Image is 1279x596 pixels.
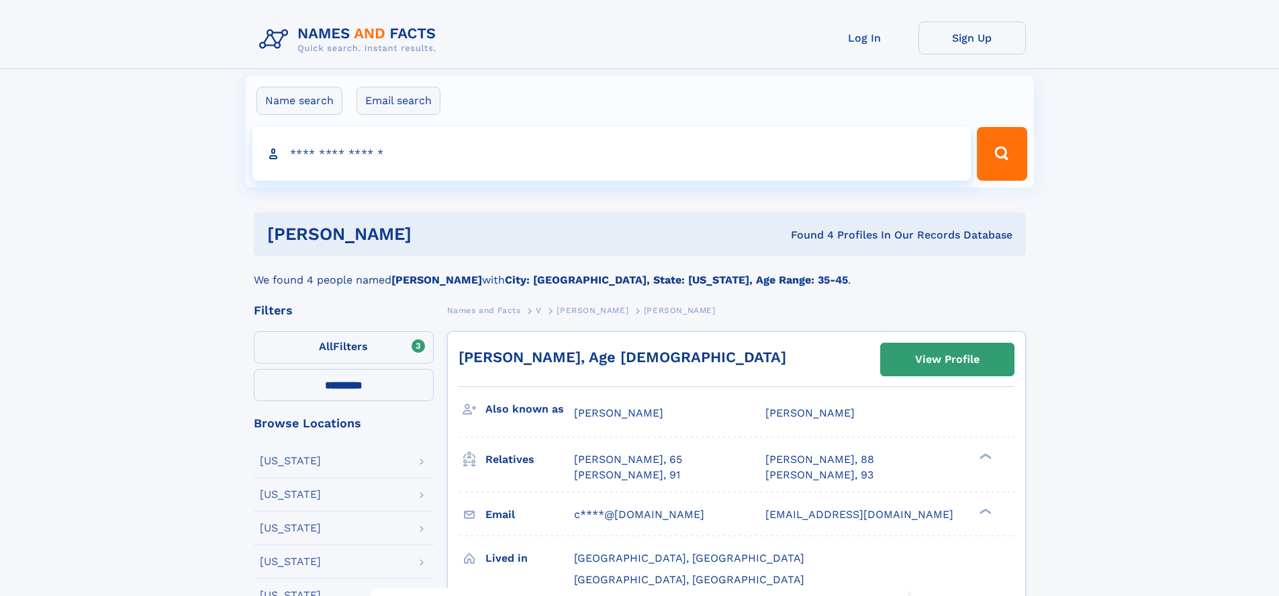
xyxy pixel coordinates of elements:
[485,448,574,471] h3: Relatives
[447,302,521,318] a: Names and Facts
[574,468,680,482] a: [PERSON_NAME], 91
[644,306,716,315] span: [PERSON_NAME]
[459,349,786,366] a: [PERSON_NAME], Age [DEMOGRAPHIC_DATA]
[256,87,342,115] label: Name search
[267,226,602,243] h1: [PERSON_NAME]
[976,507,992,515] div: ❯
[260,456,321,466] div: [US_STATE]
[881,343,1014,376] a: View Profile
[319,340,333,353] span: All
[765,407,855,419] span: [PERSON_NAME]
[485,547,574,570] h3: Lived in
[915,344,980,375] div: View Profile
[254,256,1026,288] div: We found 4 people named with .
[260,523,321,534] div: [US_STATE]
[601,228,1012,243] div: Found 4 Profiles In Our Records Database
[260,556,321,567] div: [US_STATE]
[977,127,1027,181] button: Search Button
[254,331,434,364] label: Filters
[811,22,918,54] a: Log In
[574,407,663,419] span: [PERSON_NAME]
[574,552,804,564] span: [GEOGRAPHIC_DATA], [GEOGRAPHIC_DATA]
[574,573,804,586] span: [GEOGRAPHIC_DATA], [GEOGRAPHIC_DATA]
[260,489,321,500] div: [US_STATE]
[976,452,992,461] div: ❯
[391,273,482,286] b: [PERSON_NAME]
[557,306,628,315] span: [PERSON_NAME]
[557,302,628,318] a: [PERSON_NAME]
[536,306,542,315] span: V
[254,22,447,58] img: Logo Names and Facts
[765,452,874,467] a: [PERSON_NAME], 88
[505,273,848,286] b: City: [GEOGRAPHIC_DATA], State: [US_STATE], Age Range: 35-45
[574,452,682,467] a: [PERSON_NAME], 65
[357,87,440,115] label: Email search
[252,127,972,181] input: search input
[765,468,873,482] a: [PERSON_NAME], 93
[254,417,434,429] div: Browse Locations
[765,508,953,521] span: [EMAIL_ADDRESS][DOMAIN_NAME]
[485,503,574,526] h3: Email
[485,398,574,421] h3: Also known as
[918,22,1026,54] a: Sign Up
[254,304,434,316] div: Filters
[536,302,542,318] a: V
